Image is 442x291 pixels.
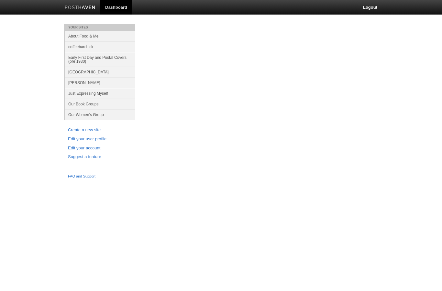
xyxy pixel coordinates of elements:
[65,52,135,67] a: Early First Day and Postal Covers (pre 1930)
[65,41,135,52] a: coffeebarchick
[65,31,135,41] a: About Food & Me
[65,77,135,88] a: [PERSON_NAME]
[65,109,135,120] a: Our Women’s Group
[68,145,131,152] a: Edit your account
[65,67,135,77] a: [GEOGRAPHIC_DATA]
[65,5,95,10] img: Posthaven-bar
[68,154,131,160] a: Suggest a feature
[68,136,131,143] a: Edit your user profile
[64,24,135,31] li: Your Sites
[65,88,135,99] a: Just Expressing Myself
[68,174,131,179] a: FAQ and Support
[65,99,135,109] a: Our Book Groups
[68,127,131,134] a: Create a new site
